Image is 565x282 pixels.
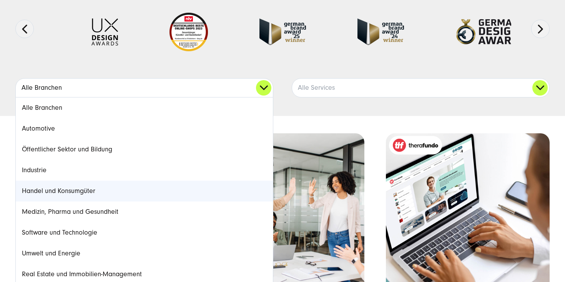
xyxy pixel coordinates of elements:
[16,97,273,118] a: Alle Branchen
[259,18,306,45] img: German Brand Award winner 2025 - Full Service Digital Agentur SUNZINET
[91,18,118,45] img: UX-Design-Awards - fullservice digital agentur SUNZINET
[455,18,519,45] img: German-Design-Award - fullservice digital agentur SUNZINET
[393,139,438,152] img: therafundo_10-2024_logo_2c
[16,160,273,181] a: Industrie
[15,20,34,38] button: Previous
[16,222,273,243] a: Software und Technologie
[292,79,549,97] a: Alle Services
[16,79,273,97] a: Alle Branchen
[531,20,550,38] button: Next
[16,243,273,264] a: Umwelt und Energie
[357,18,404,45] img: German-Brand-Award - fullservice digital agentur SUNZINET
[16,118,273,139] a: Automotive
[169,13,208,51] img: Deutschlands beste Online Shops 2023 - boesner - Kunde - SUNZINET
[16,181,273,201] a: Handel und Konsumgüter
[16,139,273,160] a: Öffentlicher Sektor und Bildung
[16,201,273,222] a: Medizin, Pharma und Gesundheit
